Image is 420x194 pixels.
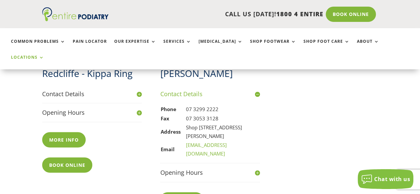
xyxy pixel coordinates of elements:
[276,10,323,18] span: 1800 4 ENTIRE
[185,123,260,141] td: Shop [STREET_ADDRESS][PERSON_NAME]
[42,90,142,98] h4: Contact Details
[160,168,260,177] h4: Opening Hours
[374,175,410,183] span: Chat with us
[163,39,191,53] a: Services
[185,105,260,114] td: 07 3299 2222
[118,10,323,19] p: CALL US [DATE]!
[42,108,142,117] h4: Opening Hours
[11,39,65,53] a: Common Problems
[42,132,86,148] a: More info
[42,7,109,21] img: logo (1)
[73,39,107,53] a: Pain Locator
[357,39,379,53] a: About
[160,146,174,153] strong: Email
[160,90,260,98] h4: Contact Details
[42,67,142,83] h2: Redcliffe - Kippa Ring
[186,142,226,157] a: [EMAIL_ADDRESS][DOMAIN_NAME]
[42,16,109,23] a: Entire Podiatry
[160,128,180,135] strong: Address
[358,169,413,189] button: Chat with us
[160,106,176,112] strong: Phone
[114,39,156,53] a: Our Expertise
[185,114,260,123] td: 07 3053 3128
[42,158,92,173] a: Book Online
[160,115,169,122] strong: Fax
[199,39,243,53] a: [MEDICAL_DATA]
[250,39,296,53] a: Shop Footwear
[326,7,376,22] a: Book Online
[11,55,44,69] a: Locations
[303,39,350,53] a: Shop Foot Care
[160,67,260,83] h2: [PERSON_NAME]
